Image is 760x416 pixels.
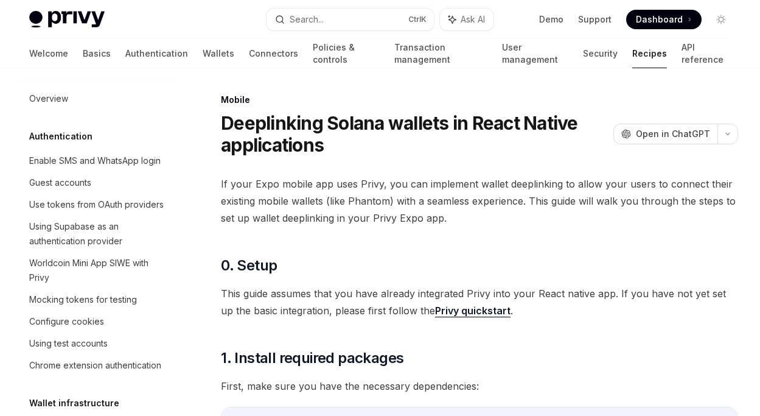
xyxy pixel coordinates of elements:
div: Use tokens from OAuth providers [29,197,164,212]
h1: Deeplinking Solana wallets in React Native applications [221,112,608,156]
a: API reference [682,39,731,68]
div: Configure cookies [29,314,104,329]
span: Dashboard [636,13,683,26]
h5: Wallet infrastructure [29,396,119,411]
a: Configure cookies [19,311,175,333]
button: Ask AI [440,9,493,30]
div: Overview [29,91,68,106]
div: Guest accounts [29,175,91,190]
span: If your Expo mobile app uses Privy, you can implement wallet deeplinking to allow your users to c... [221,175,738,227]
span: 0. Setup [221,256,277,275]
div: Enable SMS and WhatsApp login [29,153,161,168]
a: Policies & controls [313,39,380,68]
a: Dashboard [626,10,702,29]
div: Using Supabase as an authentication provider [29,219,168,249]
a: Use tokens from OAuth providers [19,194,175,216]
span: First, make sure you have the necessary dependencies: [221,378,738,395]
a: Mocking tokens for testing [19,289,175,311]
a: Welcome [29,39,68,68]
a: Worldcoin Mini App SIWE with Privy [19,252,175,289]
a: Wallets [203,39,234,68]
a: Using test accounts [19,333,175,354]
a: Guest accounts [19,172,175,194]
a: User management [502,39,568,68]
div: Using test accounts [29,336,108,351]
img: light logo [29,11,105,28]
a: Using Supabase as an authentication provider [19,216,175,252]
span: Ctrl K [408,15,427,24]
span: This guide assumes that you have already integrated Privy into your React native app. If you have... [221,285,738,319]
button: Search...CtrlK [267,9,434,30]
a: Demo [539,13,563,26]
a: Enable SMS and WhatsApp login [19,150,175,172]
div: Mocking tokens for testing [29,292,137,307]
div: Mobile [221,94,738,106]
span: Ask AI [461,13,485,26]
a: Support [578,13,612,26]
a: Overview [19,88,175,110]
span: Open in ChatGPT [636,128,710,140]
a: Authentication [125,39,188,68]
a: Security [583,39,618,68]
div: Worldcoin Mini App SIWE with Privy [29,256,168,285]
a: Chrome extension authentication [19,354,175,376]
a: Transaction management [394,39,487,68]
button: Open in ChatGPT [613,124,717,144]
div: Search... [290,12,324,27]
h5: Authentication [29,129,92,144]
a: Recipes [632,39,667,68]
button: Toggle dark mode [711,10,731,29]
span: 1. Install required packages [221,348,403,368]
a: Privy quickstart [435,305,511,317]
a: Connectors [249,39,298,68]
a: Basics [83,39,111,68]
div: Chrome extension authentication [29,358,161,373]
